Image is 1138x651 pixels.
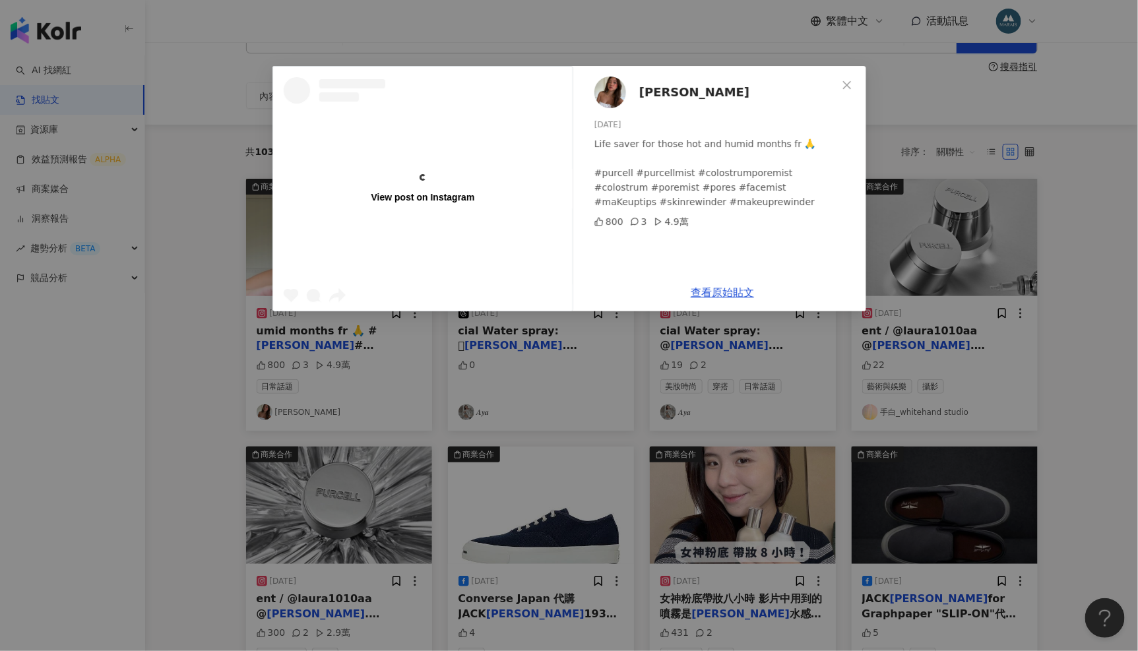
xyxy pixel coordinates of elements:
[834,72,860,98] button: Close
[842,80,852,90] span: close
[653,214,688,229] div: 4.9萬
[371,191,474,203] div: View post on Instagram
[691,286,754,299] a: 查看原始貼文
[273,67,573,311] a: View post on Instagram
[594,77,626,108] img: KOL Avatar
[629,214,647,229] div: 3
[594,214,623,229] div: 800
[594,137,856,209] div: Life saver for those hot and humid months fr 🙏 #purcell #purcellmist #colostrumporemist #colostru...
[594,77,837,108] a: KOL Avatar[PERSON_NAME]
[594,119,856,131] div: [DATE]
[639,83,749,102] span: [PERSON_NAME]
